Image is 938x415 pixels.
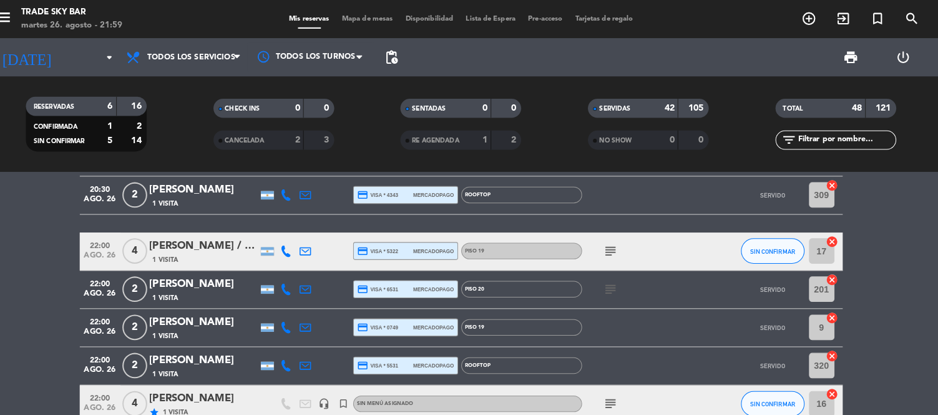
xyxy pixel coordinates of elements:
span: visa * 5322 [367,241,408,252]
span: Lista de Espera [467,15,529,22]
span: mercadopago [422,280,462,288]
i: menu [9,7,28,26]
button: SERVIDO [744,309,806,334]
span: TOTAL [785,104,804,110]
span: PISO 20 [473,281,492,286]
span: 1 Visita [167,195,192,205]
i: turned_in_not [871,11,886,26]
span: 4 [137,234,161,259]
div: [PERSON_NAME] / [PERSON_NAME] [164,233,270,249]
strong: 1 [490,133,495,142]
button: SERVIDO [744,271,806,296]
span: Mapa de mesas [346,15,408,22]
strong: 0 [306,102,311,111]
i: add_circle_outline [803,11,818,26]
span: ago. 26 [99,191,130,206]
span: NO SHOW [605,135,637,141]
span: Tarjetas de regalo [575,15,644,22]
span: 2 [137,271,161,296]
i: cancel [828,381,840,393]
div: [PERSON_NAME] [164,178,270,194]
span: CHECK INS [237,104,271,110]
span: 22:00 [99,307,130,322]
strong: 16 [145,100,158,109]
i: credit_card [367,316,378,327]
strong: 0 [518,102,525,111]
span: 2 [137,179,161,204]
strong: 5 [122,134,127,142]
span: CONFIRMADA [49,121,92,127]
span: SENTADAS [421,104,454,110]
span: PISO 19 [473,319,492,324]
span: 1 Visita [167,287,192,297]
div: [PERSON_NAME] [164,346,270,362]
span: 1 Visita [167,250,192,260]
span: visa * 6531 [367,278,408,289]
span: 1 Visita [177,400,202,410]
i: subject [608,239,623,254]
i: cancel [828,176,840,188]
button: SIN CONFIRMAR [744,384,806,409]
div: [PERSON_NAME] [164,308,270,324]
strong: 42 [668,102,678,111]
div: Trade Sky Bar [37,6,137,19]
i: [DATE] [9,42,76,70]
span: Mis reservas [294,15,346,22]
span: RE AGENDADA [421,135,467,141]
span: ROOFTOP [473,189,499,194]
button: SIN CONFIRMAR [744,234,806,259]
span: ROOFTOP [473,356,499,361]
span: ago. 26 [99,321,130,336]
i: subject [608,276,623,291]
span: ago. 26 [99,284,130,298]
span: 2 [137,309,161,334]
strong: 6 [122,100,127,109]
i: filter_list [784,130,799,145]
span: pending_actions [393,49,408,64]
div: [PERSON_NAME] [164,271,270,287]
strong: 0 [334,102,341,111]
input: Filtrar por nombre... [799,131,896,144]
span: ago. 26 [99,396,130,411]
strong: 0 [673,133,678,142]
span: Sin menú asignado [367,394,423,399]
i: exit_to_app [837,11,852,26]
span: 22:00 [99,270,130,284]
strong: 3 [334,133,341,142]
strong: 2 [518,133,525,142]
span: 22:00 [99,232,130,247]
span: mercadopago [422,317,462,326]
strong: 0 [490,102,495,111]
i: search [904,11,919,26]
span: ago. 26 [99,359,130,373]
span: CANCELADA [237,135,276,141]
i: cancel [828,306,840,318]
span: mercadopago [422,355,462,363]
span: SERVIDO [763,356,787,362]
span: SERVIDO [763,281,787,287]
span: ago. 26 [99,246,130,261]
i: power_settings_new [896,49,911,64]
strong: 1 [122,119,127,128]
button: menu [9,7,28,31]
strong: 121 [876,102,893,111]
span: visa * 0749 [367,316,408,327]
strong: 2 [306,133,311,142]
i: credit_card [367,186,378,197]
span: SIN CONFIRMAR [753,243,797,250]
i: headset_mic [330,391,341,402]
strong: 0 [702,133,710,142]
i: cancel [828,268,840,281]
span: Pre-acceso [529,15,575,22]
button: SERVIDO [744,346,806,371]
span: SERVIDO [763,318,787,325]
div: LOG OUT [877,37,929,75]
span: 22:00 [99,345,130,359]
span: visa * 5531 [367,353,408,364]
div: martes 26. agosto - 21:59 [37,19,137,31]
span: mercadopago [422,242,462,251]
span: Todos los servicios [161,52,247,61]
i: star [164,399,173,409]
span: 4 [137,384,161,409]
span: 22:00 [99,382,130,397]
